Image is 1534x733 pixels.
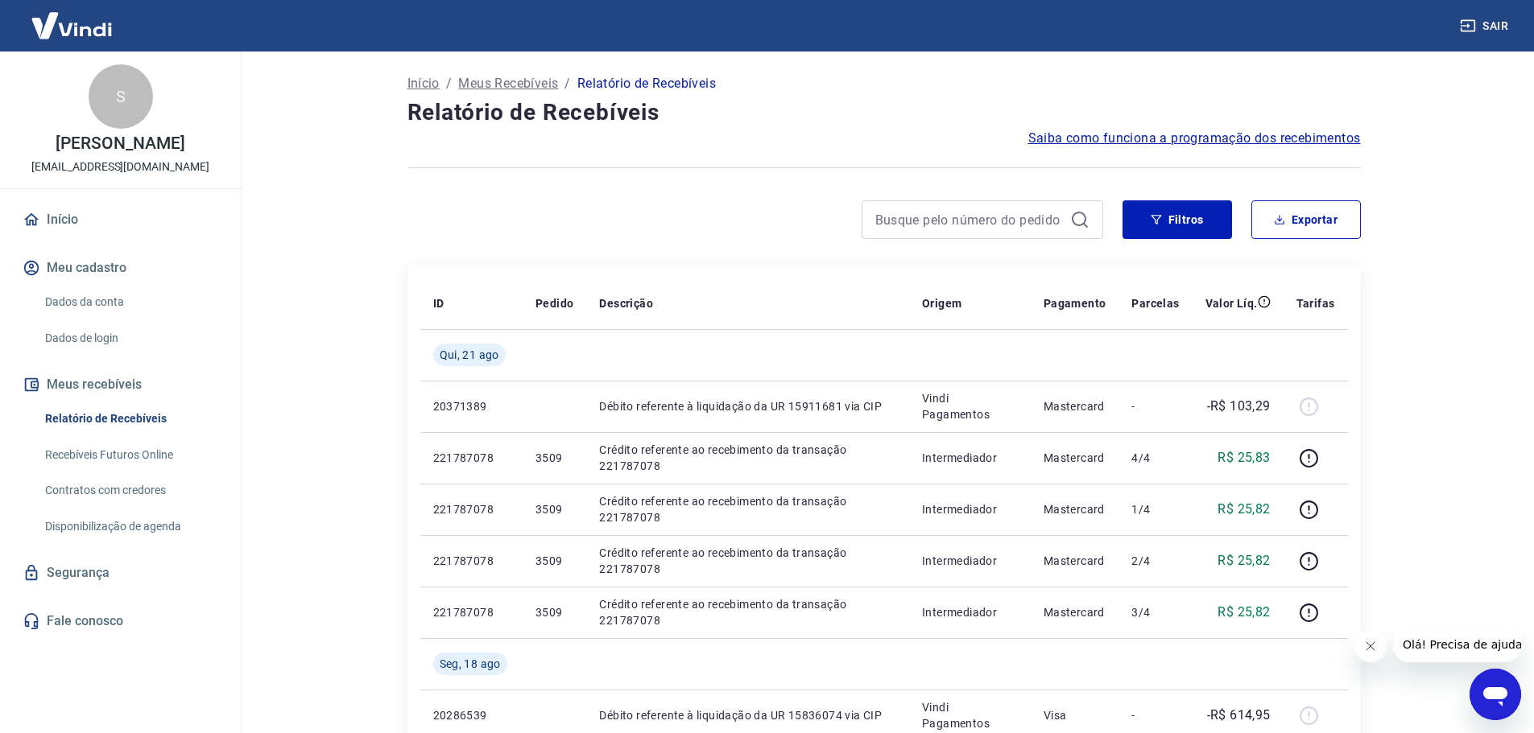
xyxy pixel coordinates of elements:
[10,11,135,24] span: Olá! Precisa de ajuda?
[89,64,153,129] div: S
[1354,630,1387,662] iframe: Fechar mensagem
[1296,295,1335,311] p: Tarifas
[535,553,573,569] p: 3509
[922,553,1018,569] p: Intermediador
[1131,295,1179,311] p: Parcelas
[407,97,1361,129] h4: Relatório de Recebíveis
[875,208,1064,232] input: Busque pelo número do pedido
[1470,669,1521,720] iframe: Botão para abrir a janela de mensagens
[599,442,896,474] p: Crédito referente ao recebimento da transação 221787078
[56,135,184,152] p: [PERSON_NAME]
[433,707,510,723] p: 20286539
[1131,398,1179,414] p: -
[19,202,221,237] a: Início
[19,250,221,286] button: Meu cadastro
[446,74,452,93] p: /
[433,501,510,517] p: 221787078
[458,74,558,93] a: Meus Recebíveis
[433,604,510,620] p: 221787078
[535,450,573,466] p: 3509
[922,450,1018,466] p: Intermediador
[922,390,1018,422] p: Vindi Pagamentos
[433,398,510,414] p: 20371389
[1123,200,1232,239] button: Filtros
[1131,450,1179,466] p: 4/4
[1131,501,1179,517] p: 1/4
[1044,450,1106,466] p: Mastercard
[1218,448,1270,467] p: R$ 25,83
[1218,603,1270,622] p: R$ 25,82
[39,322,221,355] a: Dados de login
[1205,295,1258,311] p: Valor Líq.
[407,74,440,93] a: Início
[599,596,896,628] p: Crédito referente ao recebimento da transação 221787078
[19,603,221,639] a: Fale conosco
[1251,200,1361,239] button: Exportar
[1393,627,1521,662] iframe: Mensagem da empresa
[440,656,501,672] span: Seg, 18 ago
[1044,553,1106,569] p: Mastercard
[599,493,896,525] p: Crédito referente ao recebimento da transação 221787078
[39,402,221,435] a: Relatório de Recebíveis
[564,74,570,93] p: /
[1131,707,1179,723] p: -
[19,1,124,50] img: Vindi
[39,474,221,507] a: Contratos com credores
[599,707,896,723] p: Débito referente à liquidação da UR 15836074 via CIP
[535,604,573,620] p: 3509
[1131,553,1179,569] p: 2/4
[922,295,961,311] p: Origem
[433,450,510,466] p: 221787078
[922,604,1018,620] p: Intermediador
[599,545,896,577] p: Crédito referente ao recebimento da transação 221787078
[39,510,221,543] a: Disponibilização de agenda
[433,553,510,569] p: 221787078
[922,699,1018,731] p: Vindi Pagamentos
[599,398,896,414] p: Débito referente à liquidação da UR 15911681 via CIP
[39,286,221,319] a: Dados da conta
[19,555,221,591] a: Segurança
[535,501,573,517] p: 3509
[1028,129,1361,148] a: Saiba como funciona a programação dos recebimentos
[1044,604,1106,620] p: Mastercard
[440,347,499,363] span: Qui, 21 ago
[535,295,573,311] p: Pedido
[1044,501,1106,517] p: Mastercard
[1044,295,1106,311] p: Pagamento
[1457,11,1515,41] button: Sair
[1218,500,1270,519] p: R$ 25,82
[19,367,221,402] button: Meus recebíveis
[599,295,653,311] p: Descrição
[1207,397,1271,416] p: -R$ 103,29
[577,74,716,93] p: Relatório de Recebíveis
[1218,551,1270,570] p: R$ 25,82
[1044,707,1106,723] p: Visa
[1044,398,1106,414] p: Mastercard
[433,295,444,311] p: ID
[922,501,1018,517] p: Intermediador
[39,439,221,472] a: Recebíveis Futuros Online
[1207,706,1271,725] p: -R$ 614,95
[1131,604,1179,620] p: 3/4
[31,159,209,175] p: [EMAIL_ADDRESS][DOMAIN_NAME]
